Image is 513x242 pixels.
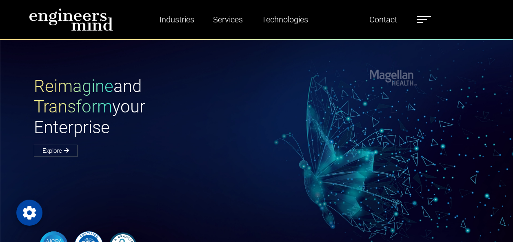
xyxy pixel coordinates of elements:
[210,10,246,29] a: Services
[34,76,257,138] h1: and your Enterprise
[156,10,198,29] a: Industries
[34,76,113,96] span: Reimagine
[29,8,113,31] img: logo
[34,97,112,117] span: Transform
[258,10,311,29] a: Technologies
[366,10,400,29] a: Contact
[34,145,78,157] a: Explore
